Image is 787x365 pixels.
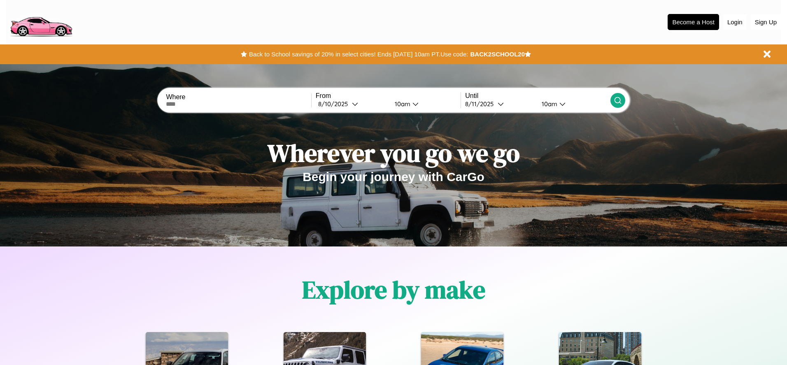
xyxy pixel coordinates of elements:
button: Back to School savings of 20% in select cities! Ends [DATE] 10am PT.Use code: [247,49,470,60]
label: Until [465,92,610,100]
label: From [316,92,461,100]
button: 10am [535,100,610,108]
div: 8 / 11 / 2025 [465,100,498,108]
button: Become a Host [668,14,719,30]
button: Login [723,14,747,30]
button: 10am [388,100,461,108]
h1: Explore by make [302,273,485,307]
button: 8/10/2025 [316,100,388,108]
img: logo [6,4,76,39]
div: 10am [538,100,559,108]
button: Sign Up [751,14,781,30]
b: BACK2SCHOOL20 [470,51,525,58]
div: 8 / 10 / 2025 [318,100,352,108]
label: Where [166,93,311,101]
div: 10am [391,100,412,108]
